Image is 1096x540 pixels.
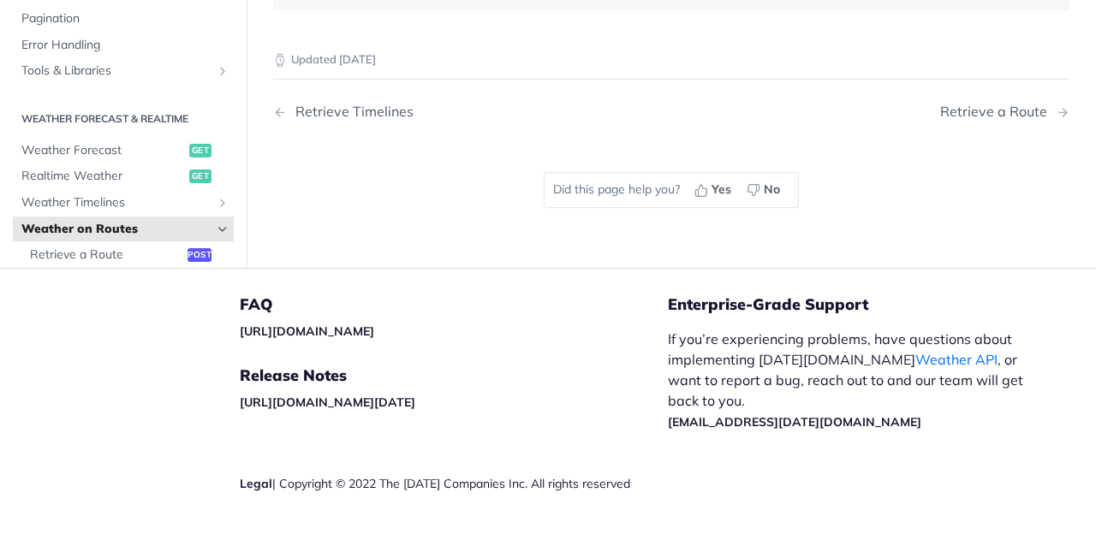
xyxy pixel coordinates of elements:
[21,193,211,211] span: Weather Timelines
[273,51,1069,68] p: Updated [DATE]
[240,475,668,492] div: | Copyright © 2022 The [DATE] Companies Inc. All rights reserved
[13,110,234,126] h2: Weather Forecast & realtime
[273,86,1069,137] nav: Pagination Controls
[668,414,921,430] a: [EMAIL_ADDRESS][DATE][DOMAIN_NAME]
[30,246,183,264] span: Retrieve a Route
[273,104,615,120] a: Previous Page: Retrieve Timelines
[21,10,229,27] span: Pagination
[240,476,272,491] a: Legal
[13,216,234,241] a: Weather on RoutesHide subpages for Weather on Routes
[13,163,234,189] a: Realtime Weatherget
[13,58,234,84] a: Tools & LibrariesShow subpages for Tools & Libraries
[21,36,229,53] span: Error Handling
[915,351,998,368] a: Weather API
[13,32,234,57] a: Error Handling
[216,195,229,209] button: Show subpages for Weather Timelines
[287,104,414,120] div: Retrieve Timelines
[240,395,415,410] a: [URL][DOMAIN_NAME][DATE]
[764,181,780,199] span: No
[712,181,731,199] span: Yes
[216,64,229,78] button: Show subpages for Tools & Libraries
[940,104,1056,120] div: Retrieve a Route
[21,242,234,268] a: Retrieve a Routepost
[940,104,1069,120] a: Next Page: Retrieve a Route
[188,248,211,262] span: post
[13,6,234,32] a: Pagination
[216,222,229,235] button: Hide subpages for Weather on Routes
[668,329,1026,431] p: If you’re experiencing problems, have questions about implementing [DATE][DOMAIN_NAME] , or want ...
[189,143,211,157] span: get
[741,177,789,203] button: No
[21,168,185,185] span: Realtime Weather
[240,323,374,339] a: [URL][DOMAIN_NAME]
[13,137,234,163] a: Weather Forecastget
[21,220,211,237] span: Weather on Routes
[21,62,211,80] span: Tools & Libraries
[544,172,799,208] div: Did this page help you?
[189,169,211,183] span: get
[668,294,1053,315] h5: Enterprise-Grade Support
[688,177,741,203] button: Yes
[21,141,185,158] span: Weather Forecast
[13,189,234,215] a: Weather TimelinesShow subpages for Weather Timelines
[240,294,668,315] h5: FAQ
[240,365,668,386] h5: Release Notes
